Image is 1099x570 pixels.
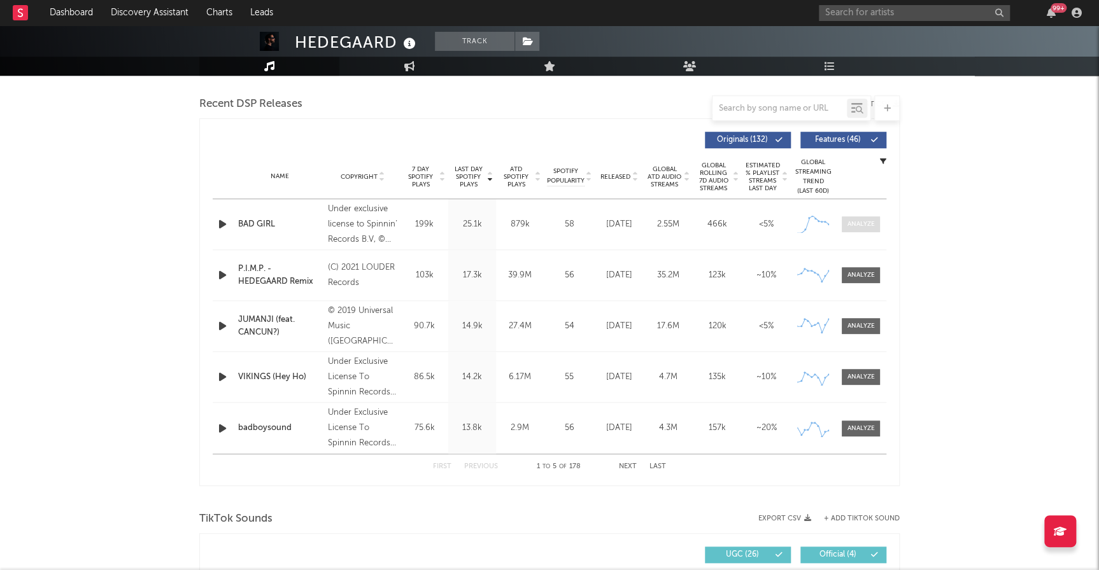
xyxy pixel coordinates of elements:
[824,515,900,522] button: + Add TikTok Sound
[647,218,690,231] div: 2.55M
[598,269,641,282] div: [DATE]
[619,463,637,470] button: Next
[340,173,377,181] span: Copyright
[499,218,541,231] div: 879k
[800,546,886,563] button: Official(4)
[713,104,847,114] input: Search by song name or URL
[499,320,541,333] div: 27.4M
[547,320,592,333] div: 54
[647,371,690,384] div: 4.7M
[295,32,419,53] div: HEDEGAARD
[598,218,641,231] div: [DATE]
[404,165,437,188] span: 7 Day Spotify Plays
[238,172,322,181] div: Name
[800,132,886,148] button: Features(46)
[547,269,592,282] div: 56
[600,173,630,181] span: Released
[745,269,788,282] div: ~ 10 %
[464,463,498,470] button: Previous
[745,162,780,192] span: Estimated % Playlist Streams Last Day
[523,459,593,475] div: 1 5 178
[647,269,690,282] div: 35.2M
[404,422,445,434] div: 75.6k
[499,165,533,188] span: ATD Spotify Plays
[199,511,273,527] span: TikTok Sounds
[1047,8,1056,18] button: 99+
[404,218,445,231] div: 199k
[598,422,641,434] div: [DATE]
[745,422,788,434] div: ~ 20 %
[647,422,690,434] div: 4.3M
[647,165,682,188] span: Global ATD Audio Streams
[713,551,772,559] span: UGC ( 26 )
[328,354,397,400] div: Under Exclusive License To Spinnin Records, © 2024 OneHundred - Car Music
[696,162,731,192] span: Global Rolling 7D Audio Streams
[696,371,739,384] div: 135k
[705,546,791,563] button: UGC(26)
[499,422,541,434] div: 2.9M
[238,371,322,384] a: VIKINGS (Hey Ho)
[404,269,445,282] div: 103k
[433,463,451,470] button: First
[451,422,493,434] div: 13.8k
[794,158,832,196] div: Global Streaming Trend (Last 60D)
[328,405,397,451] div: Under Exclusive License To Spinnin Records, © 2025 OneHundred / Car Music
[542,464,550,469] span: to
[238,218,322,231] a: BAD GIRL
[1051,3,1067,13] div: 99 +
[745,371,788,384] div: ~ 10 %
[435,32,514,51] button: Track
[547,218,592,231] div: 58
[559,464,567,469] span: of
[696,422,739,434] div: 157k
[696,218,739,231] div: 466k
[328,260,397,291] div: (C) 2021 LOUDER Records
[598,320,641,333] div: [DATE]
[696,269,739,282] div: 123k
[647,320,690,333] div: 17.6M
[745,320,788,333] div: <5%
[819,5,1010,21] input: Search for artists
[809,136,867,144] span: Features ( 46 )
[451,218,493,231] div: 25.1k
[758,515,811,522] button: Export CSV
[499,371,541,384] div: 6.17M
[238,422,322,434] a: badboysound
[404,320,445,333] div: 90.7k
[499,269,541,282] div: 39.9M
[547,371,592,384] div: 55
[238,263,322,288] a: P.I.M.P. - HEDEGAARD Remix
[696,320,739,333] div: 120k
[713,136,772,144] span: Originals ( 132 )
[328,202,397,247] div: Under exclusive license to Spinnin’ Records B.V, © 2025 OneHundred - Car Music
[809,551,867,559] span: Official ( 4 )
[745,218,788,231] div: <5%
[547,167,585,186] span: Spotify Popularity
[451,165,485,188] span: Last Day Spotify Plays
[238,314,322,338] a: JUMANJI (feat. CANCUN?)
[811,515,900,522] button: + Add TikTok Sound
[404,371,445,384] div: 86.5k
[451,269,493,282] div: 17.3k
[649,463,666,470] button: Last
[328,303,397,349] div: © 2019 Universal Music ([GEOGRAPHIC_DATA]) A/S
[451,320,493,333] div: 14.9k
[705,132,791,148] button: Originals(132)
[547,422,592,434] div: 56
[598,371,641,384] div: [DATE]
[451,371,493,384] div: 14.2k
